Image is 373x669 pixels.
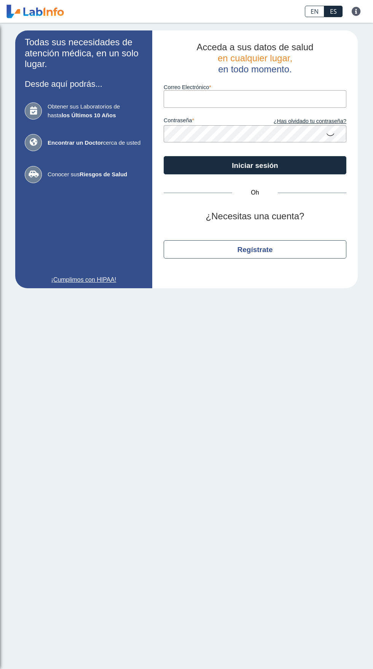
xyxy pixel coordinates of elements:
font: ES [330,7,337,16]
font: cerca de usted [103,139,140,146]
button: Iniciar sesión [164,156,346,174]
font: Iniciar sesión [232,161,278,169]
font: Regístrate [238,246,273,254]
font: ¡Cumplimos con HIPAA! [51,276,116,283]
a: ¿Has olvidado tu contraseña? [255,117,346,126]
font: EN [311,7,319,16]
font: contraseña [164,117,192,123]
font: ¿Has olvidado tu contraseña? [274,118,346,124]
font: en cualquier lugar, [218,53,292,63]
font: Conocer sus [48,171,80,177]
font: Desde aquí podrás... [25,79,102,89]
font: Todas sus necesidades de atención médica, en un solo lugar. [25,37,139,69]
font: Encontrar un Doctor [48,139,103,146]
font: Oh [251,189,259,196]
font: en todo momento. [218,64,292,74]
font: los Últimos 10 Años [62,112,116,118]
font: ¿Necesitas una cuenta? [206,211,304,221]
button: Regístrate [164,240,346,259]
font: Correo Electrónico [164,84,209,90]
font: Riesgos de Salud [80,171,127,177]
font: Acceda a sus datos de salud [197,42,314,52]
font: Obtener sus Laboratorios de hasta [48,103,120,118]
